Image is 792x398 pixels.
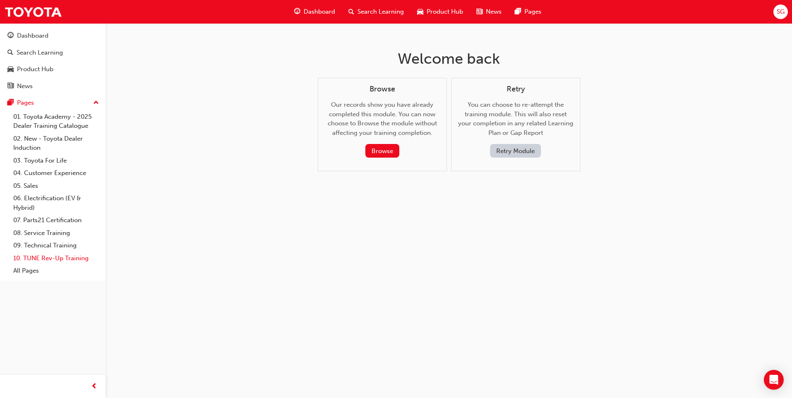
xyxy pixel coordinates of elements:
[3,26,102,95] button: DashboardSearch LearningProduct HubNews
[490,144,541,158] button: Retry Module
[17,65,53,74] div: Product Hub
[318,50,580,68] h1: Welcome back
[91,381,97,392] span: prev-icon
[304,7,335,17] span: Dashboard
[458,85,573,94] h4: Retry
[93,98,99,108] span: up-icon
[3,95,102,110] button: Pages
[357,7,404,17] span: Search Learning
[294,7,300,17] span: guage-icon
[342,3,410,20] a: search-iconSearch Learning
[10,180,102,192] a: 05. Sales
[10,239,102,252] a: 09. Technical Training
[10,167,102,180] a: 04. Customer Experience
[524,7,541,17] span: Pages
[470,3,508,20] a: news-iconNews
[4,2,62,21] img: Trak
[773,5,788,19] button: SG
[10,264,102,277] a: All Pages
[764,370,784,390] div: Open Intercom Messenger
[10,227,102,240] a: 08. Service Training
[17,48,63,58] div: Search Learning
[325,85,440,94] h4: Browse
[7,49,13,57] span: search-icon
[10,192,102,214] a: 06. Electrification (EV & Hybrid)
[17,98,34,108] div: Pages
[3,45,102,60] a: Search Learning
[7,99,14,107] span: pages-icon
[17,82,33,91] div: News
[365,144,399,158] button: Browse
[10,214,102,227] a: 07. Parts21 Certification
[458,85,573,158] div: You can choose to re-attempt the training module. This will also reset your completion in any rel...
[10,110,102,132] a: 01. Toyota Academy - 2025 Dealer Training Catalogue
[3,28,102,43] a: Dashboard
[476,7,483,17] span: news-icon
[410,3,470,20] a: car-iconProduct Hub
[10,132,102,154] a: 02. New - Toyota Dealer Induction
[427,7,463,17] span: Product Hub
[10,154,102,167] a: 03. Toyota For Life
[7,83,14,90] span: news-icon
[17,31,48,41] div: Dashboard
[777,7,785,17] span: SG
[3,79,102,94] a: News
[515,7,521,17] span: pages-icon
[10,252,102,265] a: 10. TUNE Rev-Up Training
[348,7,354,17] span: search-icon
[508,3,548,20] a: pages-iconPages
[417,7,423,17] span: car-icon
[7,66,14,73] span: car-icon
[7,32,14,40] span: guage-icon
[486,7,502,17] span: News
[325,85,440,158] div: Our records show you have already completed this module. You can now choose to Browse the module ...
[3,62,102,77] a: Product Hub
[287,3,342,20] a: guage-iconDashboard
